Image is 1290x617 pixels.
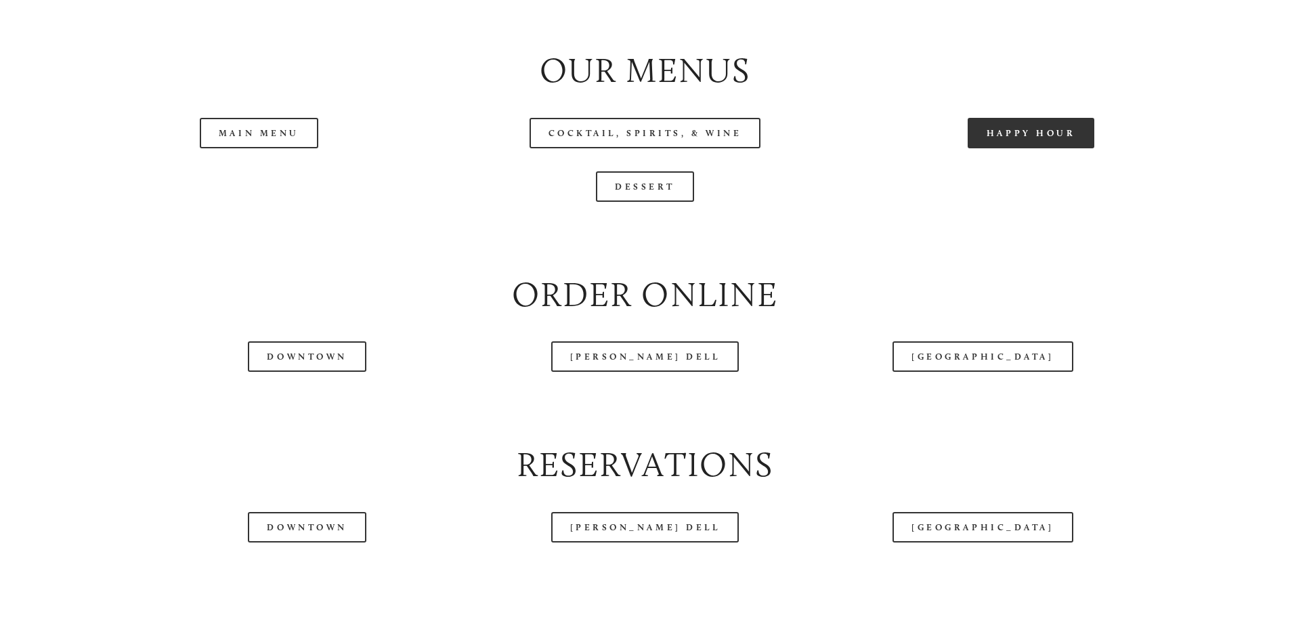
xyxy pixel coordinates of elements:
a: Happy Hour [968,118,1095,148]
a: Downtown [248,512,366,542]
h2: Order Online [77,271,1212,319]
a: Cocktail, Spirits, & Wine [530,118,761,148]
a: [GEOGRAPHIC_DATA] [893,341,1073,372]
a: [PERSON_NAME] Dell [551,512,739,542]
a: Main Menu [200,118,318,148]
a: Downtown [248,341,366,372]
a: Dessert [596,171,694,202]
a: [PERSON_NAME] Dell [551,341,739,372]
h2: Reservations [77,441,1212,489]
a: [GEOGRAPHIC_DATA] [893,512,1073,542]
